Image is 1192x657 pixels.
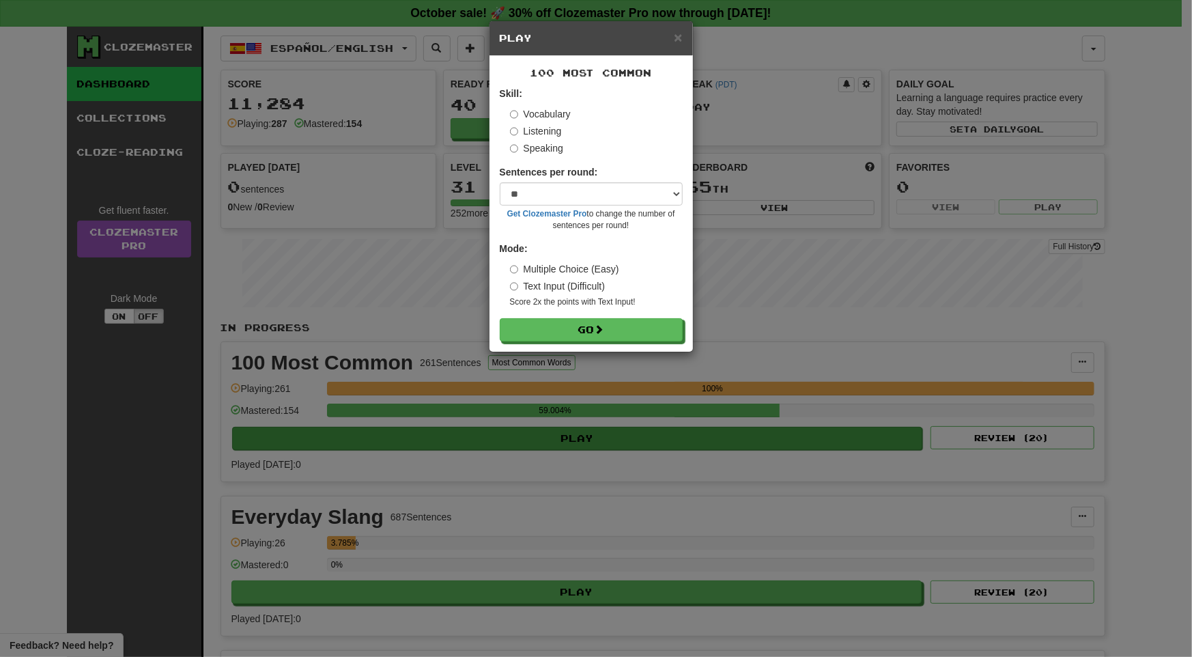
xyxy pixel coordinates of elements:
[500,243,528,254] strong: Mode:
[530,67,652,79] span: 100 Most Common
[510,282,519,291] input: Text Input (Difficult)
[510,110,519,119] input: Vocabulary
[510,107,571,121] label: Vocabulary
[510,279,606,293] label: Text Input (Difficult)
[674,30,682,44] button: Close
[674,29,682,45] span: ×
[510,265,519,274] input: Multiple Choice (Easy)
[510,296,683,308] small: Score 2x the points with Text Input !
[510,127,519,136] input: Listening
[500,165,598,179] label: Sentences per round:
[500,88,522,99] strong: Skill:
[510,124,562,138] label: Listening
[500,208,683,232] small: to change the number of sentences per round!
[510,262,619,276] label: Multiple Choice (Easy)
[510,141,563,155] label: Speaking
[510,144,519,153] input: Speaking
[500,318,683,341] button: Go
[507,209,587,219] a: Get Clozemaster Pro
[500,31,683,45] h5: Play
